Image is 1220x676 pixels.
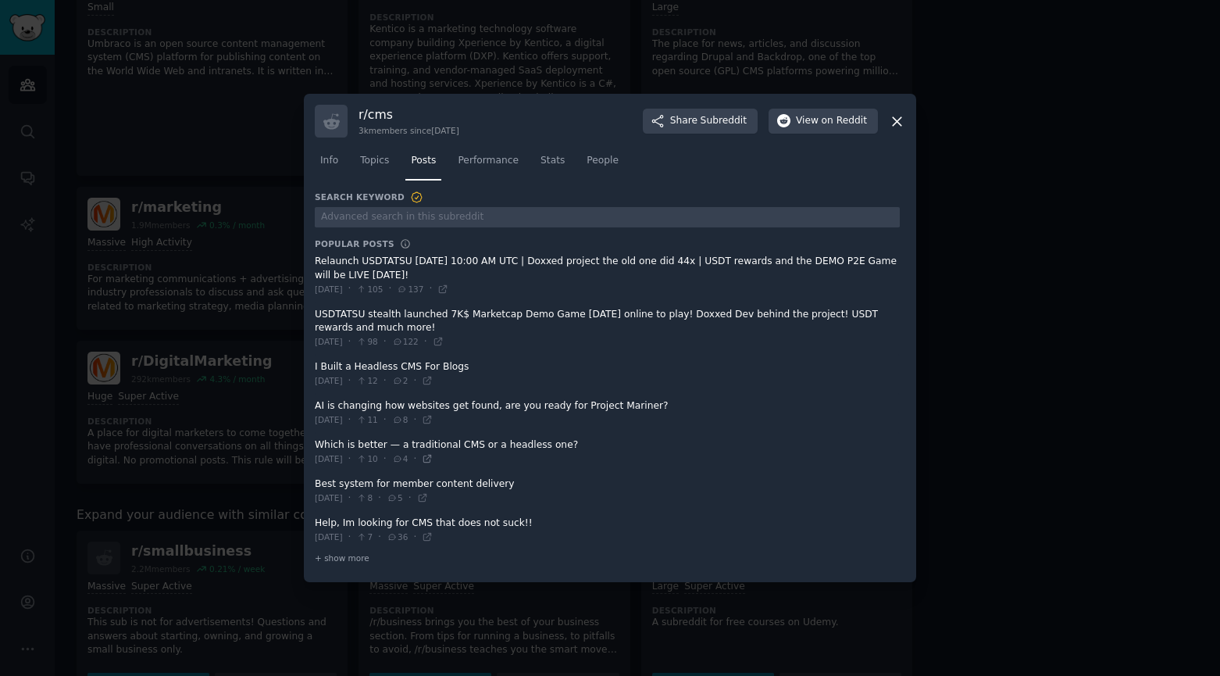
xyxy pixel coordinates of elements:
[392,336,419,347] span: 122
[387,492,403,503] span: 5
[405,148,441,181] a: Posts
[315,414,343,425] span: [DATE]
[392,375,408,386] span: 2
[315,336,343,347] span: [DATE]
[315,148,344,181] a: Info
[701,114,747,128] span: Subreddit
[348,531,351,545] span: ·
[670,114,747,128] span: Share
[458,154,519,168] span: Performance
[822,114,867,128] span: on Reddit
[769,109,878,134] button: Viewon Reddit
[348,492,351,506] span: ·
[348,282,351,296] span: ·
[315,492,343,503] span: [DATE]
[413,531,416,545] span: ·
[387,531,408,542] span: 36
[356,531,373,542] span: 7
[392,453,408,464] span: 4
[348,413,351,427] span: ·
[356,492,373,503] span: 8
[356,414,377,425] span: 11
[315,207,900,228] input: Advanced search in this subreddit
[315,284,343,295] span: [DATE]
[359,106,459,123] h3: r/ cms
[424,335,427,349] span: ·
[360,154,389,168] span: Topics
[383,374,387,388] span: ·
[383,452,387,467] span: ·
[315,191,424,205] h3: Search Keyword
[535,148,570,181] a: Stats
[383,413,387,427] span: ·
[355,148,394,181] a: Topics
[643,109,758,134] button: ShareSubreddit
[540,154,565,168] span: Stats
[315,553,369,563] span: + show more
[397,284,423,295] span: 137
[315,531,343,542] span: [DATE]
[315,453,343,464] span: [DATE]
[581,148,624,181] a: People
[315,375,343,386] span: [DATE]
[408,492,412,506] span: ·
[356,453,377,464] span: 10
[796,114,867,128] span: View
[320,154,338,168] span: Info
[356,375,377,386] span: 12
[413,413,416,427] span: ·
[383,335,387,349] span: ·
[378,492,381,506] span: ·
[452,148,524,181] a: Performance
[413,374,416,388] span: ·
[356,336,377,347] span: 98
[315,238,394,249] h3: Popular Posts
[429,282,432,296] span: ·
[356,284,383,295] span: 105
[348,374,351,388] span: ·
[359,125,459,136] div: 3k members since [DATE]
[378,531,381,545] span: ·
[411,154,436,168] span: Posts
[392,414,408,425] span: 8
[388,282,391,296] span: ·
[587,154,619,168] span: People
[348,452,351,467] span: ·
[413,452,416,467] span: ·
[348,335,351,349] span: ·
